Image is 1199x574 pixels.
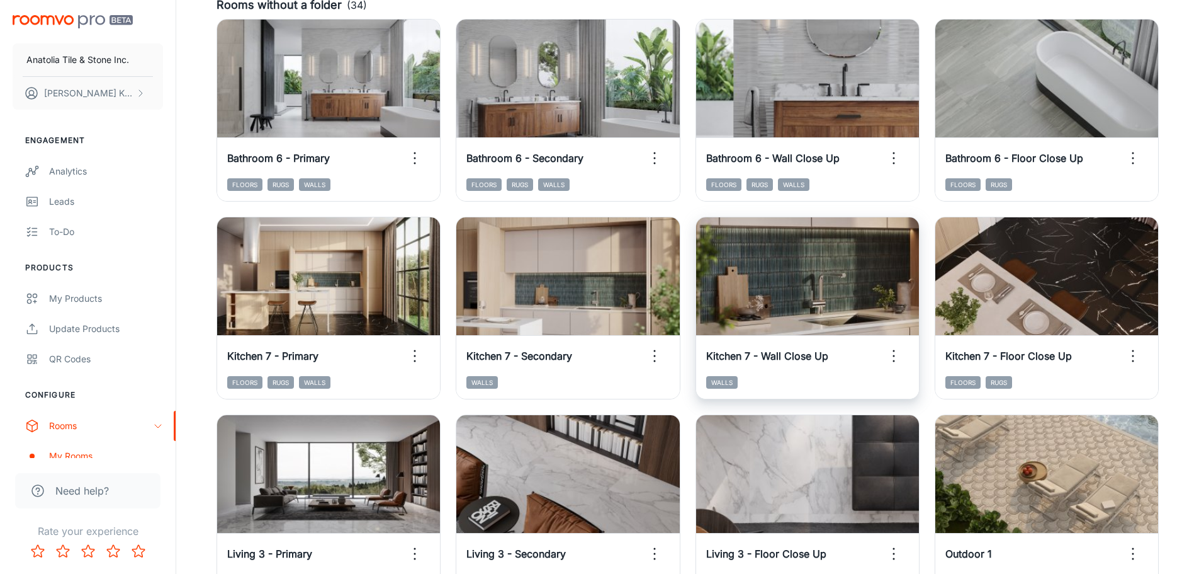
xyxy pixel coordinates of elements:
h6: Bathroom 6 - Floor Close Up [945,151,1083,166]
button: Rate 5 star [126,539,151,564]
span: Floors [945,376,981,389]
span: Rugs [267,376,294,389]
h6: Kitchen 7 - Primary [227,348,318,364]
h6: Outdoor 1 [945,546,992,561]
h6: Kitchen 7 - Floor Close Up [945,348,1072,364]
span: Floors [706,178,741,191]
h6: Bathroom 6 - Primary [227,151,330,166]
span: Rugs [746,178,773,191]
div: My Products [49,292,163,306]
button: Rate 2 star [50,539,76,564]
h6: Living 3 - Primary [227,546,312,561]
div: Rooms [49,419,153,433]
button: [PERSON_NAME] Kundargi [13,77,163,110]
div: Leads [49,195,163,209]
h6: Kitchen 7 - Secondary [466,348,572,364]
span: Rugs [507,178,533,191]
h6: Bathroom 6 - Wall Close Up [706,151,840,166]
h6: Living 3 - Secondary [466,546,566,561]
p: Rate your experience [10,524,166,539]
p: [PERSON_NAME] Kundargi [44,86,133,100]
span: Walls [778,178,809,191]
h6: Bathroom 6 - Secondary [466,151,583,166]
span: Walls [706,376,738,389]
h6: Living 3 - Floor Close Up [706,546,826,561]
span: Walls [538,178,570,191]
span: Need help? [55,483,109,498]
button: Rate 1 star [25,539,50,564]
img: Roomvo PRO Beta [13,15,133,28]
div: Update Products [49,322,163,336]
button: Rate 4 star [101,539,126,564]
div: QR Codes [49,352,163,366]
div: To-do [49,225,163,239]
p: Anatolia Tile & Stone Inc. [26,53,129,67]
span: Floors [945,178,981,191]
span: Walls [466,376,498,389]
div: Analytics [49,164,163,178]
span: Rugs [986,376,1012,389]
span: Floors [466,178,502,191]
button: Anatolia Tile & Stone Inc. [13,43,163,76]
span: Floors [227,178,262,191]
div: My Rooms [49,449,163,463]
span: Floors [227,376,262,389]
span: Walls [299,178,330,191]
span: Rugs [986,178,1012,191]
span: Walls [299,376,330,389]
h6: Kitchen 7 - Wall Close Up [706,348,828,364]
span: Rugs [267,178,294,191]
button: Rate 3 star [76,539,101,564]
